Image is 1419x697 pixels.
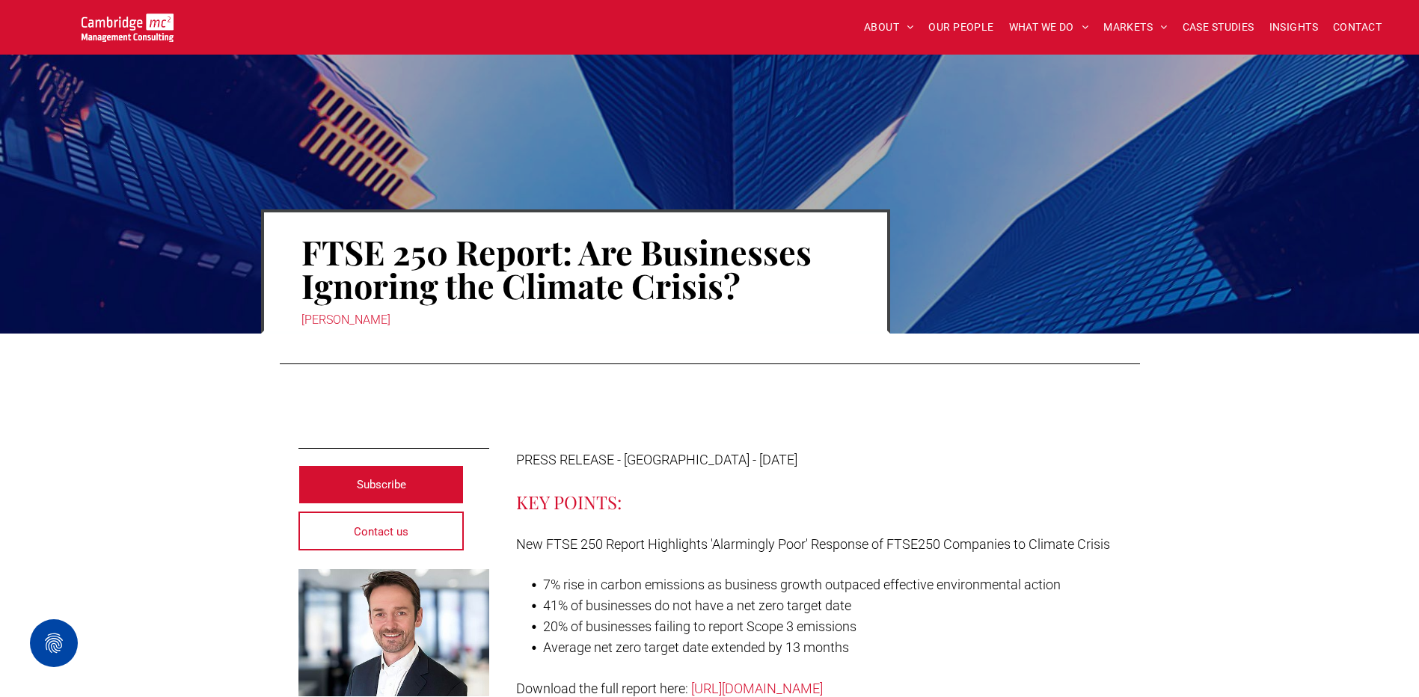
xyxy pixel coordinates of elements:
a: ABOUT [856,16,922,39]
span: Download the full report here: [516,681,688,696]
a: CONTACT [1325,16,1389,39]
a: OUR PEOPLE [921,16,1001,39]
a: Subscribe [298,465,465,504]
span: 20% of businesses failing to report Scope 3 emissions [543,618,856,634]
a: [URL][DOMAIN_NAME] [691,681,823,696]
a: CASE STUDIES [1175,16,1262,39]
a: Pete Nisbet [298,569,489,696]
a: Contact us [298,512,465,550]
span: 41% of businesses do not have a net zero target date [543,598,851,613]
span: Subscribe [357,466,406,503]
span: 7% rise in carbon emissions as business growth outpaced effective environmental action [543,577,1061,592]
a: WHAT WE DO [1002,16,1097,39]
div: [PERSON_NAME] [301,310,850,331]
span: Contact us [354,513,408,550]
a: MARKETS [1096,16,1174,39]
img: Go to Homepage [82,13,174,42]
span: PRESS RELEASE - [GEOGRAPHIC_DATA] - [DATE] [516,452,797,467]
span: New FTSE 250 Report Highlights 'Alarmingly Poor' Response of FTSE250 Companies to Climate Crisis [516,536,1110,552]
span: Average net zero target date extended by 13 months [543,639,849,655]
a: INSIGHTS [1262,16,1325,39]
span: KEY POINTS: [516,490,622,514]
h1: FTSE 250 Report: Are Businesses Ignoring the Climate Crisis? [301,233,850,304]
